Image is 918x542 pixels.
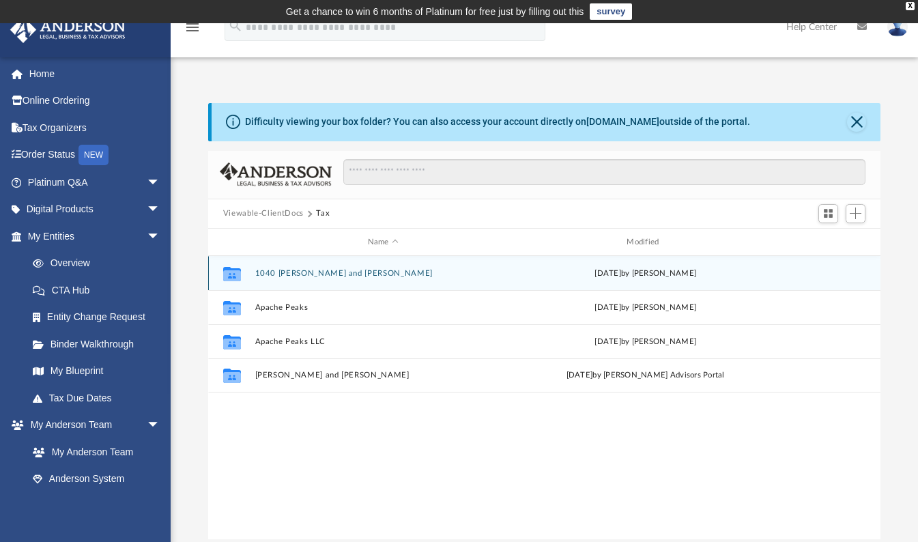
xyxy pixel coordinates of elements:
[19,276,181,304] a: CTA Hub
[255,303,511,312] button: Apache Peaks
[255,371,511,380] button: [PERSON_NAME] and [PERSON_NAME]
[517,370,774,382] div: [DATE] by [PERSON_NAME] Advisors Portal
[517,268,774,280] div: [DATE] by [PERSON_NAME]
[818,204,839,223] button: Switch to Grid View
[147,169,174,197] span: arrow_drop_down
[78,145,109,165] div: NEW
[517,236,773,248] div: Modified
[19,492,174,519] a: Client Referrals
[228,18,243,33] i: search
[255,269,511,278] button: 1040 [PERSON_NAME] and [PERSON_NAME]
[19,250,181,277] a: Overview
[10,87,181,115] a: Online Ordering
[19,330,181,358] a: Binder Walkthrough
[517,302,774,314] div: [DATE] by [PERSON_NAME]
[255,337,511,346] button: Apache Peaks LLC
[147,223,174,251] span: arrow_drop_down
[208,256,881,539] div: grid
[147,196,174,224] span: arrow_drop_down
[245,115,750,129] div: Difficulty viewing your box folder? You can also access your account directly on outside of the p...
[586,116,659,127] a: [DOMAIN_NAME]
[590,3,632,20] a: survey
[19,466,174,493] a: Anderson System
[254,236,511,248] div: Name
[19,304,181,331] a: Entity Change Request
[147,412,174,440] span: arrow_drop_down
[10,141,181,169] a: Order StatusNEW
[10,412,174,439] a: My Anderson Teamarrow_drop_down
[906,2,915,10] div: close
[779,236,875,248] div: id
[847,113,866,132] button: Close
[846,204,866,223] button: Add
[214,236,248,248] div: id
[316,208,330,220] button: Tax
[10,60,181,87] a: Home
[10,114,181,141] a: Tax Organizers
[887,17,908,37] img: User Pic
[223,208,304,220] button: Viewable-ClientDocs
[184,19,201,35] i: menu
[184,26,201,35] a: menu
[19,438,167,466] a: My Anderson Team
[343,159,865,185] input: Search files and folders
[10,223,181,250] a: My Entitiesarrow_drop_down
[517,336,774,348] div: [DATE] by [PERSON_NAME]
[6,16,130,43] img: Anderson Advisors Platinum Portal
[286,3,584,20] div: Get a chance to win 6 months of Platinum for free just by filling out this
[10,169,181,196] a: Platinum Q&Aarrow_drop_down
[10,196,181,223] a: Digital Productsarrow_drop_down
[19,358,174,385] a: My Blueprint
[19,384,181,412] a: Tax Due Dates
